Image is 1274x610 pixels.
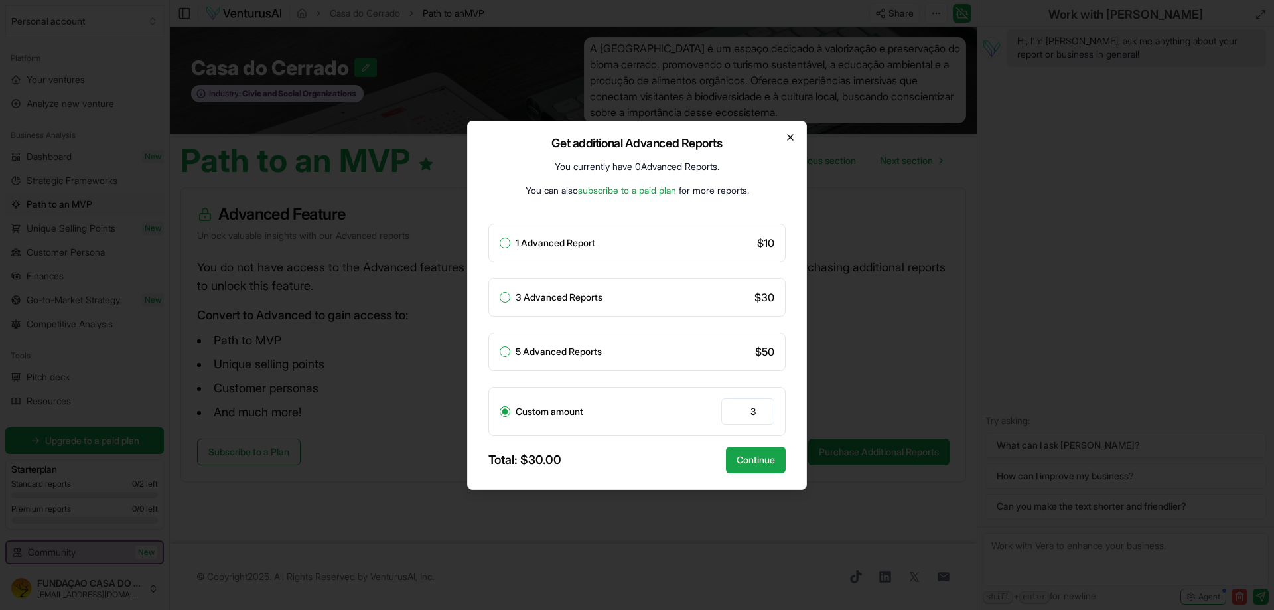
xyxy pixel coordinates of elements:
[488,451,561,469] div: Total: $ 30.00
[755,344,774,360] span: $ 50
[555,160,719,173] p: You currently have 0 Advanced Reports .
[516,347,602,356] label: 5 Advanced Reports
[726,447,786,473] button: Continue
[516,238,595,248] label: 1 Advanced Report
[578,185,676,196] a: subscribe to a paid plan
[516,407,583,416] label: Custom amount
[526,185,749,196] span: You can also for more reports.
[551,137,722,149] h2: Get additional Advanced Reports
[516,293,602,302] label: 3 Advanced Reports
[757,235,774,251] span: $ 10
[754,289,774,305] span: $ 30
